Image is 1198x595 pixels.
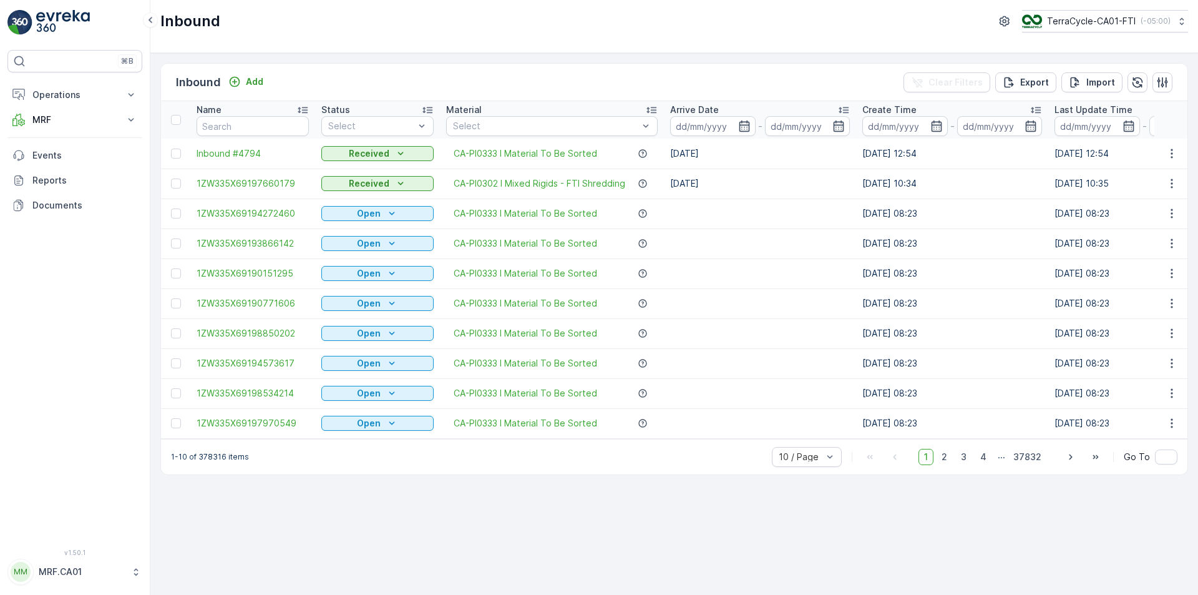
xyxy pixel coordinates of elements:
p: ⌘B [121,56,134,66]
p: Last Update Time [1054,104,1132,116]
a: CA-PI0333 I Material To Be Sorted [454,357,597,370]
p: Received [349,147,389,160]
a: 1ZW335X69194573617 [197,357,309,370]
p: MRF [32,114,117,126]
a: 1ZW335X69190771606 [197,297,309,310]
div: MM [11,562,31,582]
button: Received [321,176,434,191]
div: Toggle Row Selected [171,238,181,248]
button: Import [1061,72,1123,92]
a: 1ZW335X69198850202 [197,327,309,340]
p: Reports [32,174,137,187]
span: 3 [955,449,972,465]
div: Toggle Row Selected [171,388,181,398]
input: dd/mm/yyyy [957,116,1043,136]
p: Name [197,104,222,116]
input: dd/mm/yyyy [670,116,756,136]
button: Open [321,386,434,401]
button: Open [321,236,434,251]
p: Open [357,357,381,370]
div: Toggle Row Selected [171,268,181,278]
p: MRF.CA01 [39,566,125,578]
button: MMMRF.CA01 [7,559,142,585]
p: - [950,119,955,134]
img: logo_light-DOdMpM7g.png [36,10,90,35]
button: Clear Filters [903,72,990,92]
p: Add [246,76,263,88]
button: Open [321,206,434,221]
p: Clear Filters [928,76,983,89]
p: Open [357,207,381,220]
td: [DATE] 08:23 [856,408,1048,438]
p: Open [357,387,381,400]
span: CA-PI0302 I Mixed Rigids - FTI Shredding [454,177,625,190]
span: 4 [975,449,992,465]
div: Toggle Row Selected [171,179,181,189]
p: - [1142,119,1147,134]
span: 1ZW335X69197970549 [197,417,309,430]
p: Received [349,177,389,190]
a: CA-PI0333 I Material To Be Sorted [454,147,597,160]
span: CA-PI0333 I Material To Be Sorted [454,207,597,220]
p: Status [321,104,350,116]
td: [DATE] [664,139,856,169]
td: [DATE] 08:23 [856,348,1048,378]
span: v 1.50.1 [7,549,142,556]
p: Open [357,417,381,430]
p: Import [1086,76,1115,89]
p: TerraCycle-CA01-FTI [1047,15,1136,27]
a: CA-PI0333 I Material To Be Sorted [454,297,597,310]
td: [DATE] [664,169,856,199]
td: [DATE] 08:23 [856,199,1048,229]
p: Documents [32,199,137,212]
button: MRF [7,107,142,132]
span: Go To [1124,451,1150,463]
input: dd/mm/yyyy [862,116,948,136]
p: Inbound [176,74,221,91]
a: 1ZW335X69190151295 [197,267,309,280]
button: Add [223,74,268,89]
p: Operations [32,89,117,101]
a: 1ZW335X69194272460 [197,207,309,220]
p: Open [357,267,381,280]
a: Documents [7,193,142,218]
input: dd/mm/yyyy [1054,116,1140,136]
button: Open [321,266,434,281]
p: Open [357,327,381,340]
a: CA-PI0333 I Material To Be Sorted [454,237,597,250]
button: Export [995,72,1056,92]
button: Open [321,416,434,431]
td: [DATE] 08:23 [856,318,1048,348]
span: 1ZW335X69198534214 [197,387,309,400]
span: 2 [936,449,953,465]
p: ... [998,449,1005,465]
div: Toggle Row Selected [171,149,181,159]
input: dd/mm/yyyy [765,116,850,136]
div: Toggle Row Selected [171,418,181,428]
a: CA-PI0333 I Material To Be Sorted [454,267,597,280]
a: 1ZW335X69193866142 [197,237,309,250]
a: Events [7,143,142,168]
td: [DATE] 08:23 [856,229,1048,258]
button: Open [321,296,434,311]
span: CA-PI0333 I Material To Be Sorted [454,387,597,400]
p: Select [453,120,638,132]
p: Inbound [160,11,220,31]
a: CA-PI0333 I Material To Be Sorted [454,417,597,430]
span: 37832 [1008,449,1047,465]
p: Create Time [862,104,917,116]
a: 1ZW335X69197660179 [197,177,309,190]
p: 1-10 of 378316 items [171,452,249,462]
p: Open [357,297,381,310]
a: CA-PI0333 I Material To Be Sorted [454,327,597,340]
p: ( -05:00 ) [1141,16,1171,26]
